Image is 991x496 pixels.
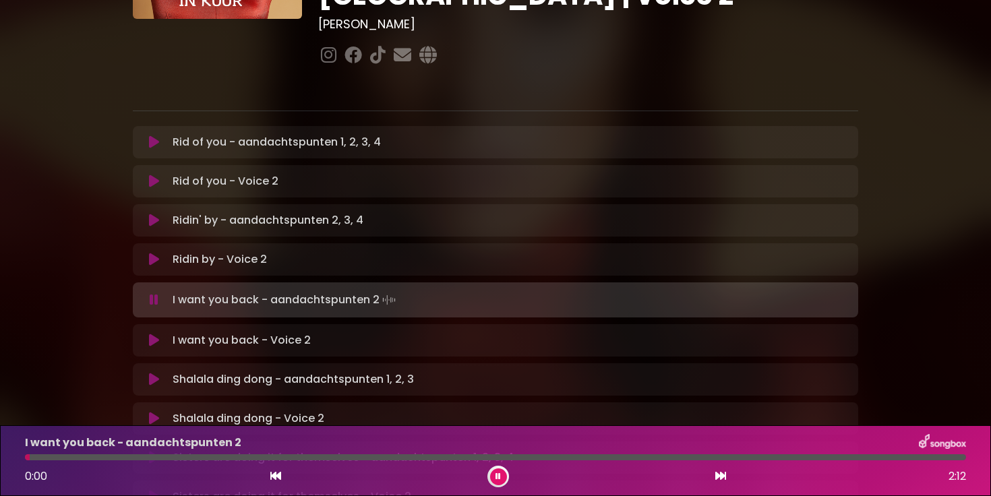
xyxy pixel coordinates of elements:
p: Shalala ding dong - Voice 2 [173,410,324,427]
p: I want you back - aandachtspunten 2 [173,290,398,309]
p: I want you back - Voice 2 [173,332,311,348]
span: 2:12 [949,468,966,485]
p: I want you back - aandachtspunten 2 [25,435,241,451]
img: waveform4.gif [380,290,398,309]
p: Rid of you - Voice 2 [173,173,278,189]
img: songbox-logo-white.png [919,434,966,452]
h3: [PERSON_NAME] [318,17,858,32]
span: 0:00 [25,468,47,484]
p: Ridin by - Voice 2 [173,251,267,268]
p: Shalala ding dong - aandachtspunten 1, 2, 3 [173,371,414,387]
p: Rid of you - aandachtspunten 1, 2, 3, 4 [173,134,381,150]
p: Ridin' by - aandachtspunten 2, 3, 4 [173,212,363,228]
